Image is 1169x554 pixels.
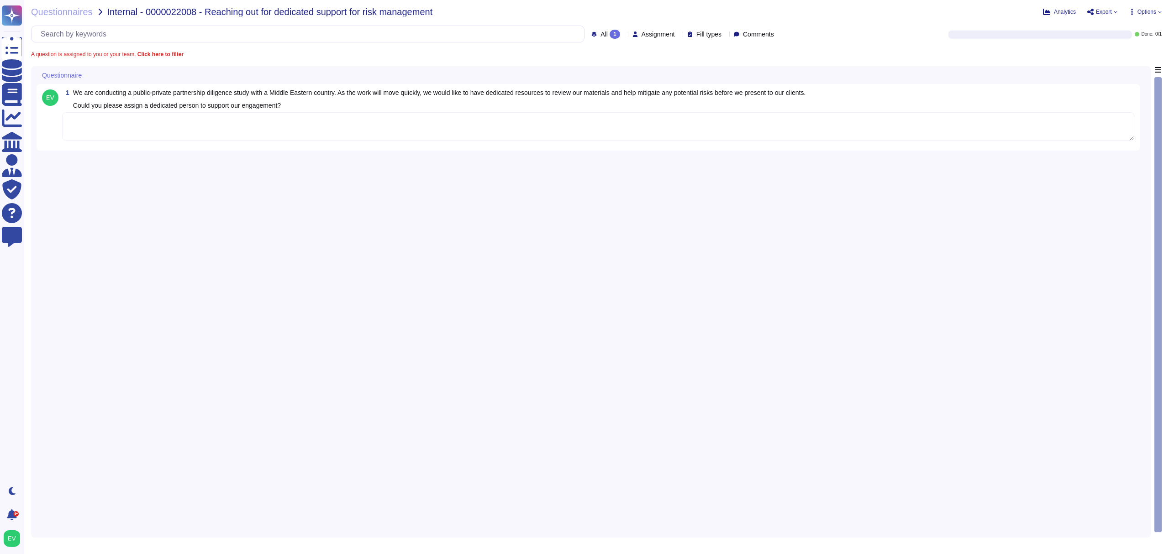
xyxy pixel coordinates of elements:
button: user [2,528,26,549]
b: Click here to filter [136,51,184,57]
span: Comments [743,31,774,37]
img: user [4,530,20,547]
span: 0 / 1 [1155,32,1162,37]
span: Fill types [696,31,721,37]
span: Internal - 0000022008 - Reaching out for dedicated support for risk management [107,7,433,16]
span: All [600,31,608,37]
span: A question is assigned to you or your team. [31,52,184,57]
span: Analytics [1054,9,1076,15]
span: Questionnaires [31,7,93,16]
div: 9+ [13,511,19,517]
span: Assignment [642,31,675,37]
input: Search by keywords [36,26,584,42]
img: user [42,89,58,106]
span: Options [1137,9,1156,15]
span: Export [1096,9,1112,15]
span: Done: [1141,32,1153,37]
div: 1 [610,30,620,39]
button: Analytics [1043,8,1076,16]
span: 1 [62,89,69,96]
span: Questionnaire [42,72,82,78]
